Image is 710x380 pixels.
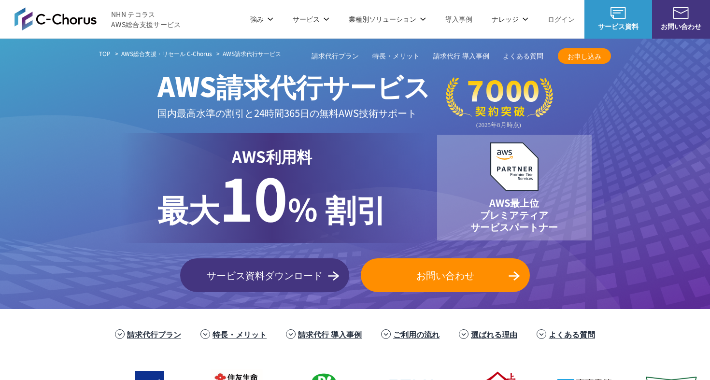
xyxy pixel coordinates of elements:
a: 請求代行プラン [312,51,359,61]
img: AWS総合支援サービス C-Chorus サービス資料 [611,7,626,19]
a: 請求代行 導入事例 [433,51,489,61]
a: ログイン [548,14,575,24]
a: 特長・メリット [213,328,267,340]
a: 請求代行 導入事例 [298,328,362,340]
a: AWS総合支援サービス C-Chorus NHN テコラスAWS総合支援サービス [14,7,181,30]
p: AWS最上位 プレミアティア サービスパートナー [470,197,557,233]
a: お問い合わせ [361,258,530,292]
a: サービス資料ダウンロード [180,258,349,292]
p: ナレッジ [492,14,528,24]
span: サービス資料 [584,21,652,31]
a: ご利用の流れ [393,328,440,340]
span: お申し込み [558,51,611,61]
span: お問い合わせ [361,268,530,282]
p: % 割引 [157,168,387,231]
a: よくある質問 [549,328,595,340]
span: 10 [219,155,288,239]
p: AWS利用料 [157,144,387,168]
a: 特長・メリット [372,51,420,61]
a: 選ばれる理由 [471,328,517,340]
a: お申し込み [558,48,611,64]
img: AWS総合支援サービス C-Chorus [14,7,97,30]
span: AWS請求代行サービス [157,66,430,105]
span: NHN テコラス AWS総合支援サービス [111,9,181,29]
img: AWSプレミアティアサービスパートナー [490,142,539,191]
a: よくある質問 [503,51,543,61]
a: AWS総合支援・リセール C-Chorus [121,49,212,58]
img: 契約件数 [446,77,553,129]
p: サービス [293,14,329,24]
p: 業種別ソリューション [349,14,426,24]
a: 請求代行プラン [127,328,181,340]
p: 強み [250,14,273,24]
span: 最大 [157,186,219,230]
span: サービス資料ダウンロード [180,268,349,282]
a: 導入事例 [445,14,472,24]
span: AWS請求代行サービス [223,49,281,57]
img: お問い合わせ [673,7,689,19]
p: 国内最高水準の割引と 24時間365日の無料AWS技術サポート [157,105,430,121]
span: お問い合わせ [652,21,710,31]
a: TOP [99,49,111,58]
